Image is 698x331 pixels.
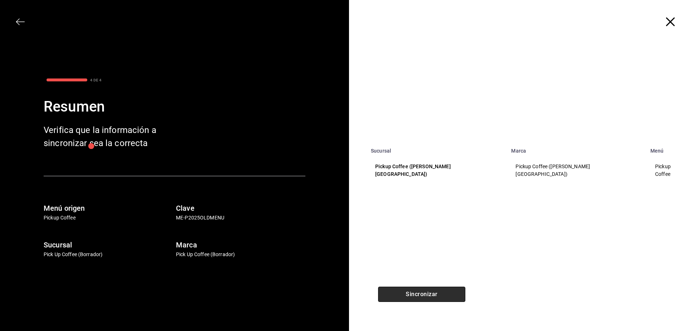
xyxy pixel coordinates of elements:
div: Verifica que la información a sincronizar sea la correcta [44,124,160,150]
p: Pickup Coffee [655,163,686,178]
div: 4 DE 4 [90,77,101,83]
h6: Menú origen [44,202,173,214]
button: Sincronizar [378,287,465,302]
h6: Sucursal [44,239,173,251]
th: Menú [646,144,698,154]
div: Resumen [44,96,305,118]
p: Pickup Coffee ([PERSON_NAME][GEOGRAPHIC_DATA]) [516,163,637,178]
h6: Clave [176,202,305,214]
p: ME-P2025OLDMENU [176,214,305,222]
p: Pickup Coffee [44,214,173,222]
p: Pick Up Coffee (Borrador) [44,251,173,258]
h6: Marca [176,239,305,251]
th: Marca [507,144,646,154]
th: Sucursal [366,144,507,154]
p: Pickup Coffee ([PERSON_NAME][GEOGRAPHIC_DATA]) [375,163,498,178]
p: Pick Up Coffee (Borrador) [176,251,305,258]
